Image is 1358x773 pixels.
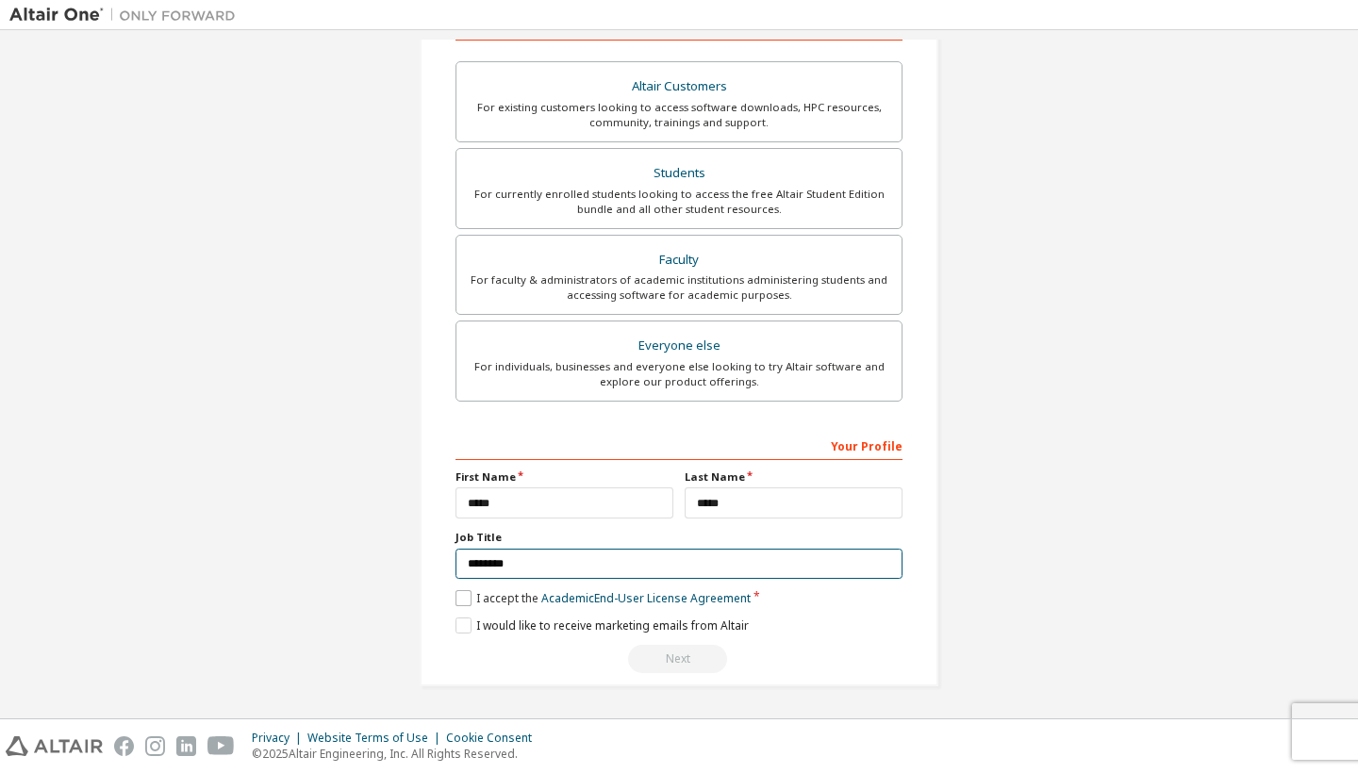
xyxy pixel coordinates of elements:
img: youtube.svg [207,736,235,756]
div: Privacy [252,731,307,746]
div: Everyone else [468,333,890,359]
img: altair_logo.svg [6,736,103,756]
a: Academic End-User License Agreement [541,590,751,606]
label: Last Name [685,469,903,485]
label: First Name [455,469,673,485]
img: facebook.svg [114,736,134,756]
div: Faculty [468,247,890,273]
div: Read and acccept EULA to continue [455,645,903,673]
div: Website Terms of Use [307,731,446,746]
img: instagram.svg [145,736,165,756]
label: Job Title [455,530,903,545]
div: For currently enrolled students looking to access the free Altair Student Edition bundle and all ... [468,187,890,217]
div: Students [468,160,890,187]
img: Altair One [9,6,245,25]
div: Your Profile [455,430,903,460]
p: © 2025 Altair Engineering, Inc. All Rights Reserved. [252,746,543,762]
div: For faculty & administrators of academic institutions administering students and accessing softwa... [468,272,890,303]
img: linkedin.svg [176,736,196,756]
div: Cookie Consent [446,731,543,746]
label: I would like to receive marketing emails from Altair [455,617,749,633]
div: For individuals, businesses and everyone else looking to try Altair software and explore our prod... [468,359,890,389]
div: For existing customers looking to access software downloads, HPC resources, community, trainings ... [468,100,890,130]
div: Altair Customers [468,74,890,100]
label: I accept the [455,590,751,606]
